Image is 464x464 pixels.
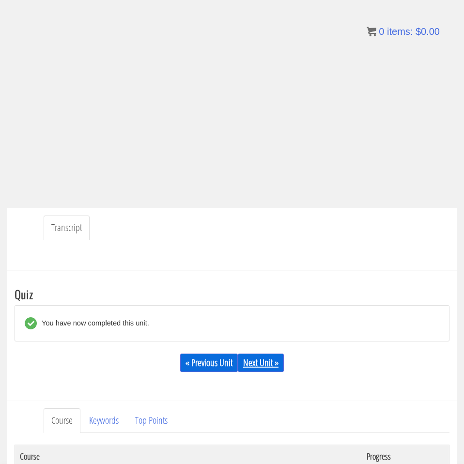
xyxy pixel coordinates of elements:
a: Transcript [44,216,90,240]
bdi: 0.00 [416,26,440,37]
a: Top Points [127,408,175,433]
span: $ [416,26,421,37]
a: Keywords [81,408,126,433]
a: Course [44,408,80,433]
span: items: [387,26,413,37]
a: 0 items: $0.00 [367,26,440,37]
a: « Previous Unit [180,354,238,372]
div: You have now completed this unit. [37,317,149,329]
h3: Quiz [15,288,449,300]
img: icon11.png [367,27,376,36]
span: 0 [379,26,384,37]
a: Next Unit » [238,354,284,372]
